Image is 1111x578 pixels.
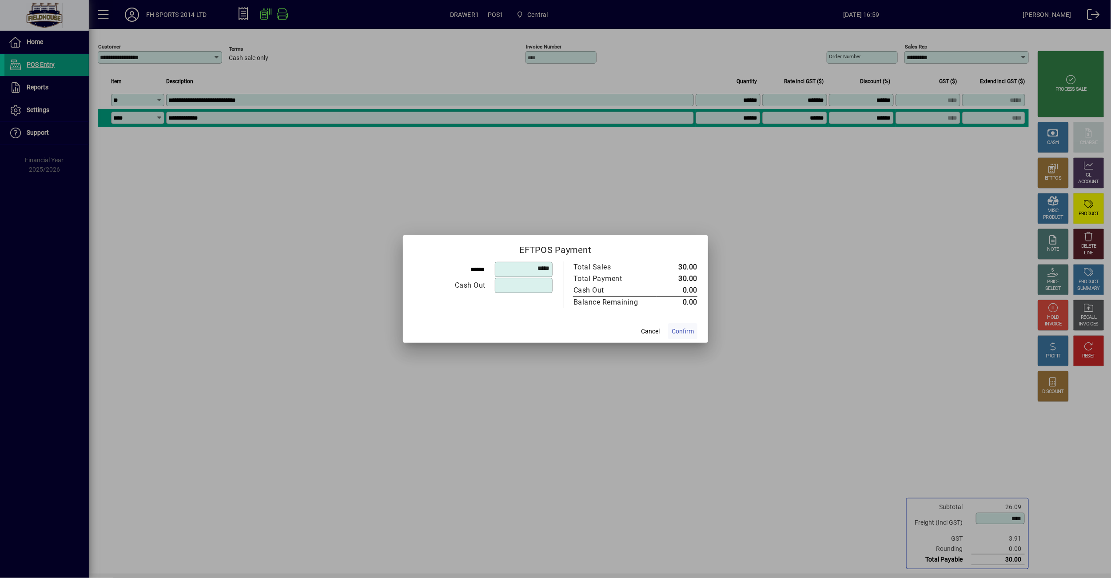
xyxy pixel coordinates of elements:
[672,327,694,336] span: Confirm
[657,297,697,309] td: 0.00
[403,235,708,261] h2: EFTPOS Payment
[414,280,486,291] div: Cash Out
[657,273,697,285] td: 30.00
[573,285,648,296] div: Cash Out
[573,273,657,285] td: Total Payment
[573,261,657,273] td: Total Sales
[668,323,697,339] button: Confirm
[641,327,660,336] span: Cancel
[636,323,665,339] button: Cancel
[657,261,697,273] td: 30.00
[657,285,697,297] td: 0.00
[573,297,648,308] div: Balance Remaining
